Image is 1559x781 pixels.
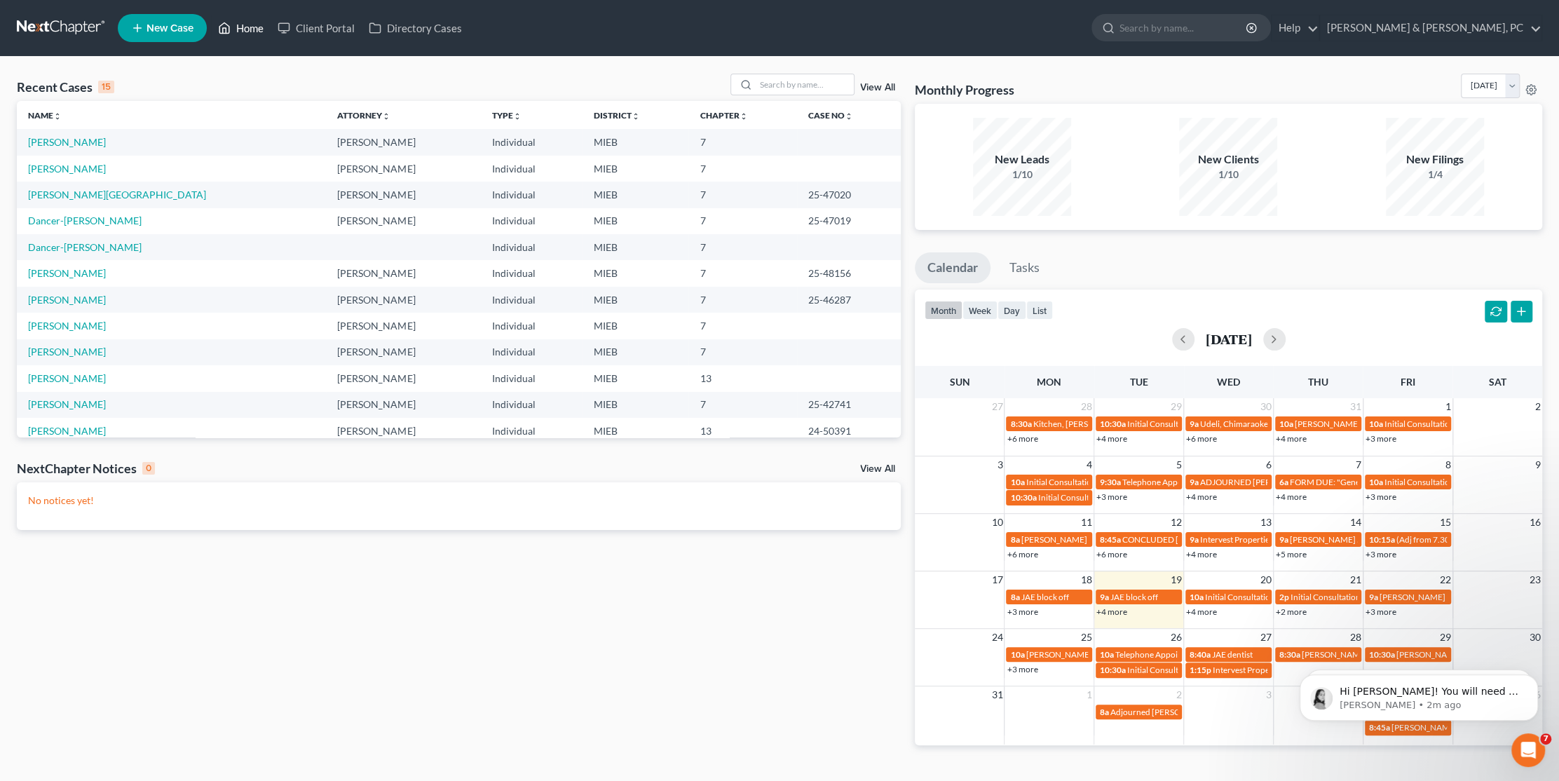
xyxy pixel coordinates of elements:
[1534,456,1542,473] span: 9
[28,163,106,175] a: [PERSON_NAME]
[481,339,583,365] td: Individual
[1438,514,1452,531] span: 15
[1080,571,1094,588] span: 18
[1369,419,1383,429] span: 10a
[1349,514,1363,531] span: 14
[990,629,1004,646] span: 24
[1401,376,1415,388] span: Fri
[9,6,36,32] button: go back
[1100,534,1121,545] span: 8:45a
[1021,592,1068,602] span: JAE block off
[32,154,94,165] b: [US_STATE]
[1540,733,1551,745] span: 7
[12,430,268,454] textarea: Message…
[688,208,796,234] td: 7
[1386,168,1484,182] div: 1/4
[1217,376,1240,388] span: Wed
[40,8,62,30] img: Profile image for Katie
[1259,398,1273,415] span: 30
[1279,477,1288,487] span: 6a
[1366,606,1396,617] a: +3 more
[1265,456,1273,473] span: 6
[1169,398,1183,415] span: 29
[1366,549,1396,559] a: +3 more
[1037,492,1223,503] span: Initial Consultation [15 Minutes] [PERSON_NAME]
[1115,649,1276,660] span: Telephone Appointment - [PERSON_NAME]
[326,339,481,365] td: [PERSON_NAME]
[808,110,853,121] a: Case Nounfold_more
[1265,686,1273,703] span: 3
[1200,419,1398,429] span: Udeli, Chimaraoke Adjourned Hearing for Compliance
[28,215,142,226] a: Dancer-[PERSON_NAME]
[22,378,132,386] div: [PERSON_NAME] • [DATE]
[583,365,688,391] td: MIEB
[1190,649,1211,660] span: 8:40a
[1186,433,1217,444] a: +6 more
[271,15,362,41] a: Client Portal
[1272,15,1319,41] a: Help
[11,110,230,375] div: 🚨MFA ANNOUNCEMENT🚨If you are filing [DATE] in[US_STATE]or[US_STATE], you need to have MFA enabled...
[860,83,895,93] a: View All
[1190,665,1211,675] span: 1:15p
[1354,456,1363,473] span: 7
[990,571,1004,588] span: 17
[28,241,142,253] a: Dancer-[PERSON_NAME]
[1033,419,1301,429] span: Kitchen, [PERSON_NAME] to Appoint PR [PERSON_NAME] 8894970057
[739,112,747,121] i: unfold_more
[17,79,114,95] div: Recent Cases
[1213,665,1424,675] span: Intervest Properties, Second Hearing, Non-Pay [via Zoom]
[973,168,1071,182] div: 1/10
[28,346,106,358] a: [PERSON_NAME]
[700,110,747,121] a: Chapterunfold_more
[1349,629,1363,646] span: 28
[147,23,193,34] span: New Case
[1122,477,1211,487] span: Telephone Appointment
[481,365,583,391] td: Individual
[1021,534,1184,545] span: [PERSON_NAME] Review Hearing on Appeal
[1007,549,1037,559] a: +6 more
[1186,549,1217,559] a: +4 more
[326,208,481,234] td: [PERSON_NAME]
[326,260,481,286] td: [PERSON_NAME]
[990,398,1004,415] span: 27
[797,260,901,286] td: 25-48156
[1169,571,1183,588] span: 19
[1186,491,1217,502] a: +4 more
[1007,433,1037,444] a: +6 more
[1119,15,1248,41] input: Search by name...
[1080,514,1094,531] span: 11
[1279,592,1289,602] span: 2p
[1308,376,1328,388] span: Thu
[688,129,796,155] td: 7
[1534,398,1542,415] span: 2
[1438,571,1452,588] span: 22
[28,267,106,279] a: [PERSON_NAME]
[1080,398,1094,415] span: 28
[481,156,583,182] td: Individual
[583,313,688,339] td: MIEB
[1100,477,1121,487] span: 9:30a
[1026,477,1211,487] span: Initial Consultation [15 Minutes] [PERSON_NAME]
[1110,592,1158,602] span: JAE block off
[1096,491,1127,502] a: +3 more
[990,514,1004,531] span: 10
[481,392,583,418] td: Individual
[1276,433,1307,444] a: +4 more
[688,339,796,365] td: 7
[1100,665,1126,675] span: 10:30a
[1100,707,1109,717] span: 8a
[1380,592,1532,602] span: [PERSON_NAME] Meeting to go over case
[68,7,159,18] h1: [PERSON_NAME]
[1206,332,1252,346] h2: [DATE]
[326,418,481,444] td: [PERSON_NAME]
[756,74,854,95] input: Search by name...
[1279,419,1293,429] span: 10a
[1511,733,1545,767] iframe: Intercom live chat
[995,456,1004,473] span: 3
[28,494,890,508] p: No notices yet!
[797,418,901,444] td: 24-50391
[481,260,583,286] td: Individual
[1489,376,1506,388] span: Sat
[1366,491,1396,502] a: +3 more
[1110,707,1409,717] span: Adjourned [PERSON_NAME] First Meeting of Creditors Trustee [PERSON_NAME]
